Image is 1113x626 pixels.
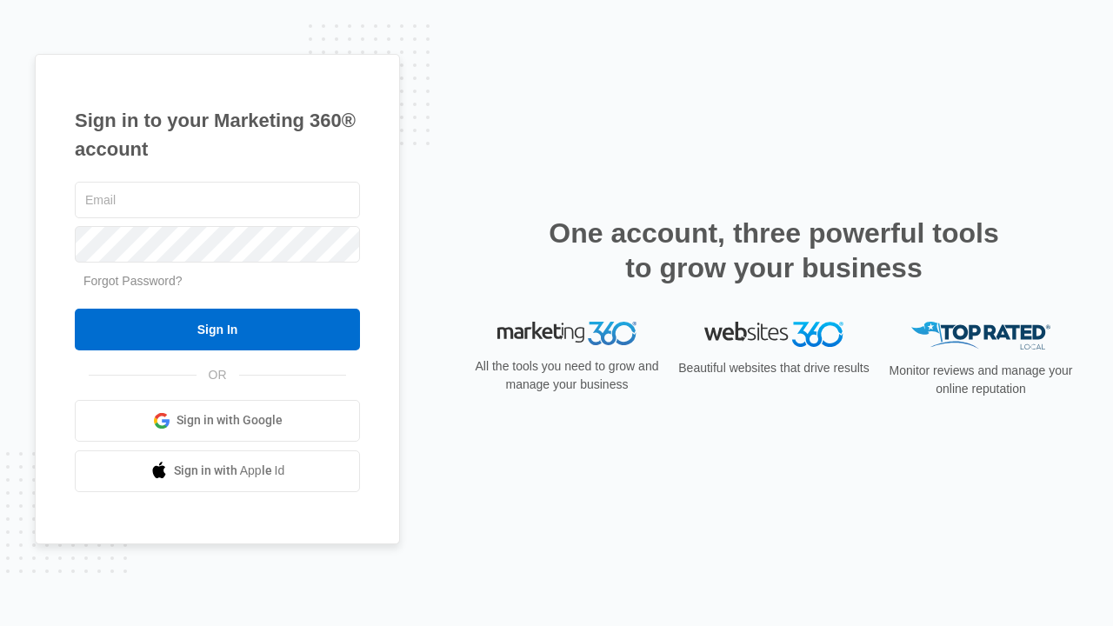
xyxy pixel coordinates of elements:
[75,400,360,442] a: Sign in with Google
[83,274,183,288] a: Forgot Password?
[177,411,283,430] span: Sign in with Google
[75,106,360,163] h1: Sign in to your Marketing 360® account
[75,309,360,350] input: Sign In
[497,322,636,346] img: Marketing 360
[704,322,843,347] img: Websites 360
[883,362,1078,398] p: Monitor reviews and manage your online reputation
[470,357,664,394] p: All the tools you need to grow and manage your business
[75,182,360,218] input: Email
[676,359,871,377] p: Beautiful websites that drive results
[174,462,285,480] span: Sign in with Apple Id
[543,216,1004,285] h2: One account, three powerful tools to grow your business
[75,450,360,492] a: Sign in with Apple Id
[197,366,239,384] span: OR
[911,322,1050,350] img: Top Rated Local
